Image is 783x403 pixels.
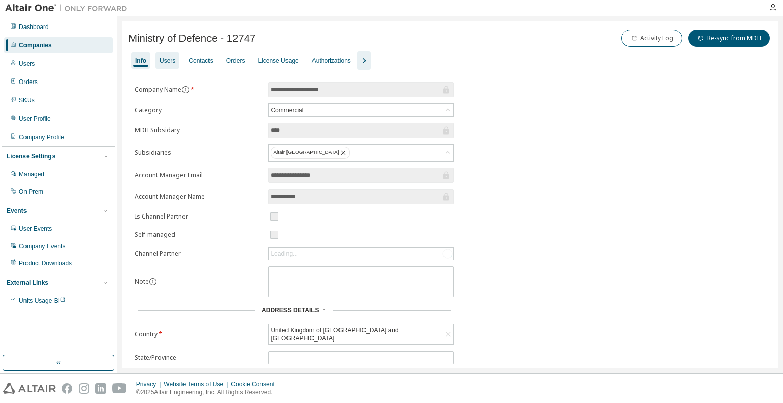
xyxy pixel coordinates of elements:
[19,133,64,141] div: Company Profile
[688,30,770,47] button: Re-sync from MDH
[621,30,682,47] button: Activity Log
[269,145,453,161] div: Altair [GEOGRAPHIC_DATA]
[135,57,146,65] div: Info
[226,57,245,65] div: Orders
[271,250,298,258] div: Loading...
[19,242,65,250] div: Company Events
[19,170,44,178] div: Managed
[135,86,262,94] label: Company Name
[128,33,255,44] span: Ministry of Defence - 12747
[258,57,298,65] div: License Usage
[79,383,89,394] img: instagram.svg
[3,383,56,394] img: altair_logo.svg
[135,277,149,286] label: Note
[7,279,48,287] div: External Links
[135,193,262,201] label: Account Manager Name
[19,297,66,304] span: Units Usage BI
[19,259,72,267] div: Product Downloads
[136,388,281,397] p: © 2025 Altair Engineering, Inc. All Rights Reserved.
[135,149,262,157] label: Subsidiaries
[112,383,127,394] img: youtube.svg
[7,152,55,160] div: License Settings
[312,57,351,65] div: Authorizations
[135,106,262,114] label: Category
[62,383,72,394] img: facebook.svg
[269,104,305,116] div: Commercial
[19,60,35,68] div: Users
[269,248,453,260] div: Loading...
[95,383,106,394] img: linkedin.svg
[19,187,43,196] div: On Prem
[19,225,52,233] div: User Events
[135,212,262,221] label: Is Channel Partner
[19,41,52,49] div: Companies
[19,96,35,104] div: SKUs
[135,171,262,179] label: Account Manager Email
[189,57,213,65] div: Contacts
[135,126,262,135] label: MDH Subsidary
[269,104,453,116] div: Commercial
[7,207,27,215] div: Events
[181,86,190,94] button: information
[136,380,164,388] div: Privacy
[19,23,49,31] div: Dashboard
[160,57,175,65] div: Users
[164,380,231,388] div: Website Terms of Use
[19,115,51,123] div: User Profile
[269,325,442,344] div: United Kingdom of [GEOGRAPHIC_DATA] and [GEOGRAPHIC_DATA]
[5,3,133,13] img: Altair One
[262,307,319,314] span: Address Details
[135,250,262,258] label: Channel Partner
[135,354,262,362] label: State/Province
[231,380,280,388] div: Cookie Consent
[271,147,350,159] div: Altair [GEOGRAPHIC_DATA]
[135,231,262,239] label: Self-managed
[19,78,38,86] div: Orders
[269,324,453,344] div: United Kingdom of [GEOGRAPHIC_DATA] and [GEOGRAPHIC_DATA]
[135,330,262,338] label: Country
[149,278,157,286] button: information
